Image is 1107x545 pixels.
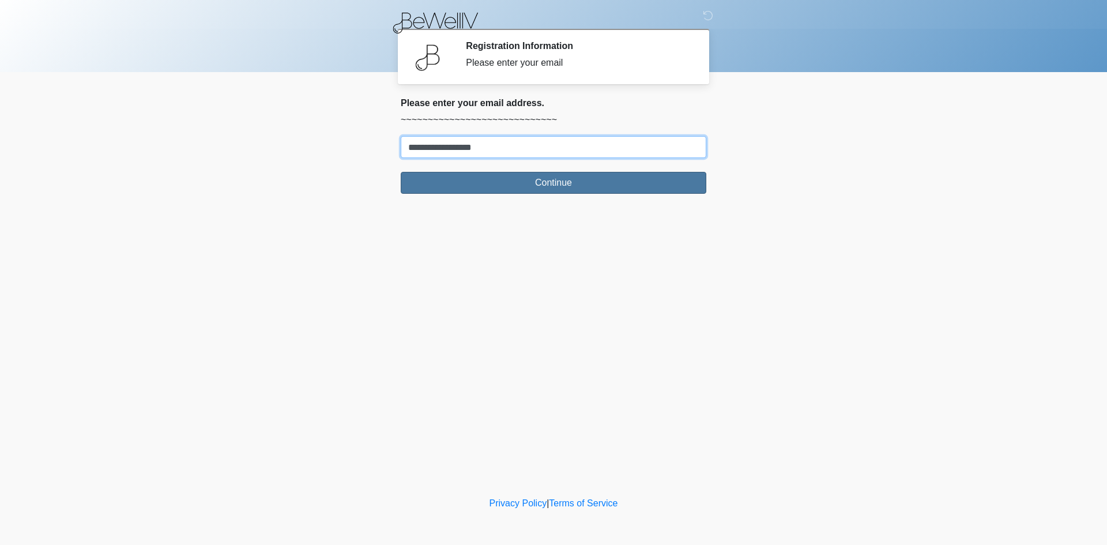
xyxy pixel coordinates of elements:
img: BeWell IV Logo [389,9,486,35]
h2: Registration Information [466,40,689,51]
button: Continue [401,172,706,194]
a: | [547,498,549,508]
img: Agent Avatar [409,40,444,75]
h2: Please enter your email address. [401,97,706,108]
a: Privacy Policy [490,498,547,508]
a: Terms of Service [549,498,617,508]
p: ~~~~~~~~~~~~~~~~~~~~~~~~~~~~~ [401,113,706,127]
div: Please enter your email [466,56,689,70]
